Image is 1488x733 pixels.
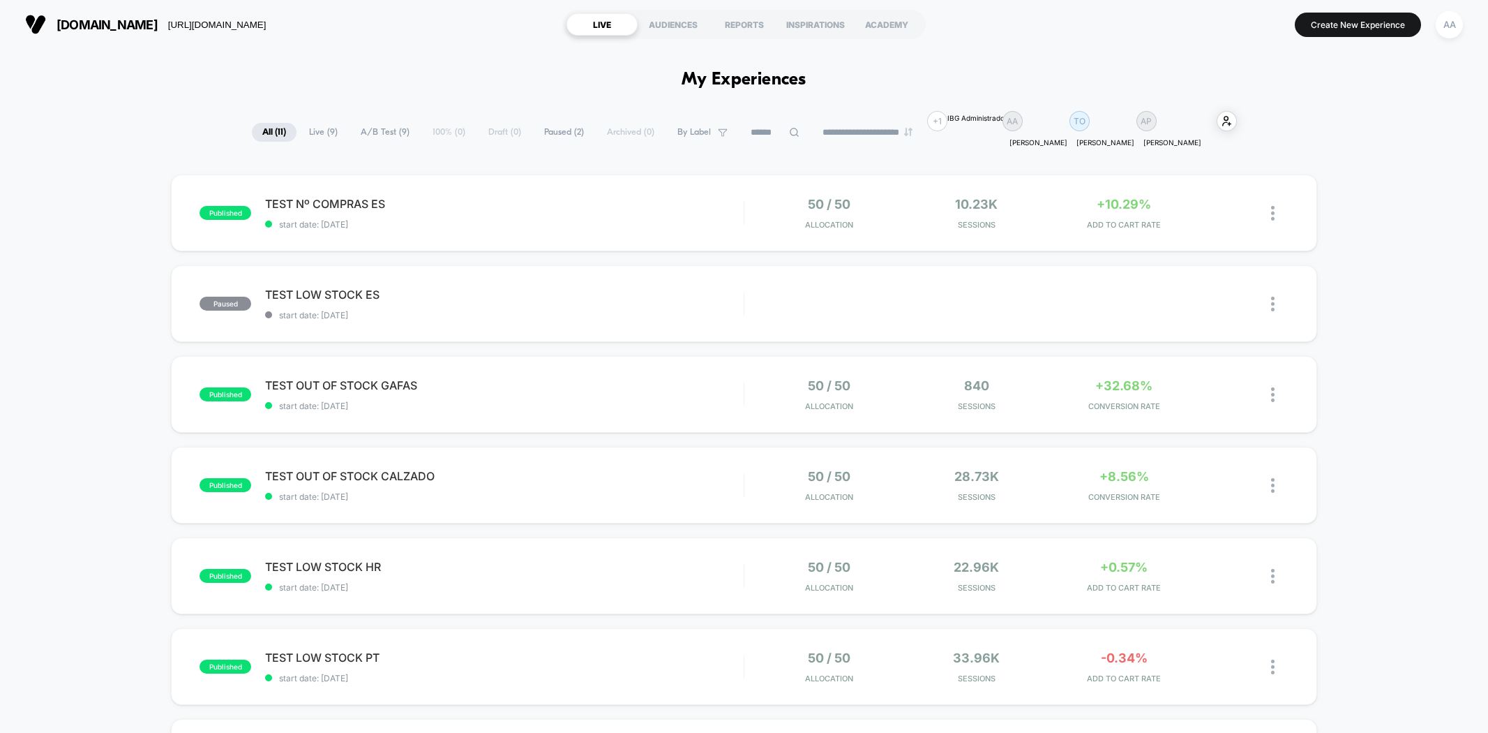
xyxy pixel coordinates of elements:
span: start date: [DATE] [265,401,743,411]
img: close [1271,478,1275,493]
span: Sessions [906,492,1047,502]
div: [URL][DOMAIN_NAME] [168,20,266,30]
div: LIVE [566,13,638,36]
span: By Label [677,127,711,138]
div: REPORTS [709,13,780,36]
span: TEST OUT OF STOCK GAFAS [265,378,743,392]
p: [PERSON_NAME] [1009,138,1067,147]
img: close [1271,297,1275,311]
span: start date: [DATE] [265,310,743,320]
span: Live ( 9 ) [299,123,348,142]
span: 50 / 50 [808,469,850,484]
span: 50 / 50 [808,651,850,665]
div: AUDIENCES [638,13,709,36]
h1: My Experiences [682,70,806,90]
span: 50 / 50 [808,378,850,393]
span: published [200,569,251,583]
button: Create New Experience [1295,13,1421,37]
span: All ( 11 ) [252,123,296,142]
p: TO [1074,116,1085,126]
span: Sessions [906,674,1047,683]
span: TEST LOW STOCK ES [265,288,743,302]
div: INSPIRATIONS [780,13,851,36]
img: close [1271,660,1275,674]
span: [DOMAIN_NAME] [57,17,158,32]
span: published [200,387,251,401]
img: end [904,128,912,136]
span: 22.96k [954,560,999,575]
img: close [1271,387,1275,402]
img: close [1271,569,1275,584]
span: CONVERSION RATE [1053,492,1194,502]
div: IBG Administrador [947,111,1007,125]
span: +0.57% [1100,560,1148,575]
div: AA [1436,11,1463,38]
span: Sessions [906,401,1047,411]
span: 840 [964,378,989,393]
span: -0.34% [1101,651,1148,665]
button: AA [1431,10,1467,39]
span: +8.56% [1099,469,1149,484]
div: ACADEMY [851,13,922,36]
div: + 1 [927,111,947,131]
span: Sessions [906,583,1047,593]
span: Allocation [805,583,853,593]
span: Allocation [805,674,853,683]
span: 28.73k [954,469,999,484]
p: [PERSON_NAME] [1076,138,1134,147]
span: CONVERSION RATE [1053,401,1194,411]
span: 10.23k [955,197,998,212]
span: TEST LOW STOCK HR [265,560,743,574]
span: start date: [DATE] [265,582,743,593]
span: published [200,478,251,492]
span: A/B Test ( 9 ) [350,123,420,142]
span: ADD TO CART RATE [1053,674,1194,683]
span: paused [200,297,251,311]
span: Allocation [805,492,853,502]
img: Visually logo [25,14,46,35]
button: [DOMAIN_NAME][URL][DOMAIN_NAME] [21,13,270,36]
span: Sessions [906,220,1047,230]
span: Allocation [805,401,853,411]
span: Paused ( 2 ) [534,123,594,142]
span: ADD TO CART RATE [1053,220,1194,230]
p: [PERSON_NAME] [1143,138,1201,147]
span: +32.68% [1095,378,1152,393]
span: +10.29% [1097,197,1151,212]
span: published [200,206,251,220]
p: AP [1141,116,1152,126]
span: ADD TO CART RATE [1053,583,1194,593]
img: close [1271,206,1275,221]
span: Allocation [805,220,853,230]
span: TEST LOW STOCK PT [265,651,743,665]
span: published [200,660,251,674]
span: TEST Nº COMPRAS ES [265,197,743,211]
span: start date: [DATE] [265,219,743,230]
span: start date: [DATE] [265,673,743,683]
span: TEST OUT OF STOCK CALZADO [265,469,743,483]
span: 50 / 50 [808,197,850,212]
span: 33.96k [953,651,1000,665]
span: 50 / 50 [808,560,850,575]
p: AA [1007,116,1018,126]
span: start date: [DATE] [265,491,743,502]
